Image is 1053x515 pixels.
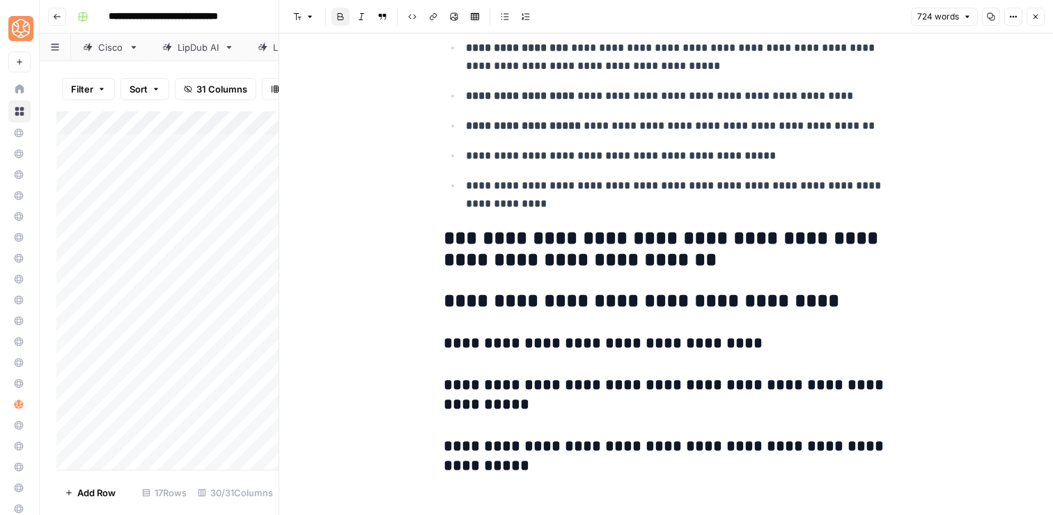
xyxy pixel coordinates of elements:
[120,78,169,100] button: Sort
[8,100,31,122] a: Browse
[192,482,279,504] div: 30/31 Columns
[150,33,246,61] a: LipDub AI
[917,10,959,23] span: 724 words
[8,78,31,100] a: Home
[62,78,115,100] button: Filter
[130,82,148,96] span: Sort
[911,8,978,26] button: 724 words
[56,482,124,504] button: Add Row
[246,33,335,61] a: Live365
[71,82,93,96] span: Filter
[8,16,33,41] img: SimpleTiger Logo
[77,486,116,500] span: Add Row
[14,399,24,409] img: hlg0wqi1id4i6sbxkcpd2tyblcaw
[98,40,123,54] div: Cisco
[8,11,31,46] button: Workspace: SimpleTiger
[178,40,219,54] div: LipDub AI
[136,482,192,504] div: 17 Rows
[71,33,150,61] a: Cisco
[175,78,256,100] button: 31 Columns
[196,82,247,96] span: 31 Columns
